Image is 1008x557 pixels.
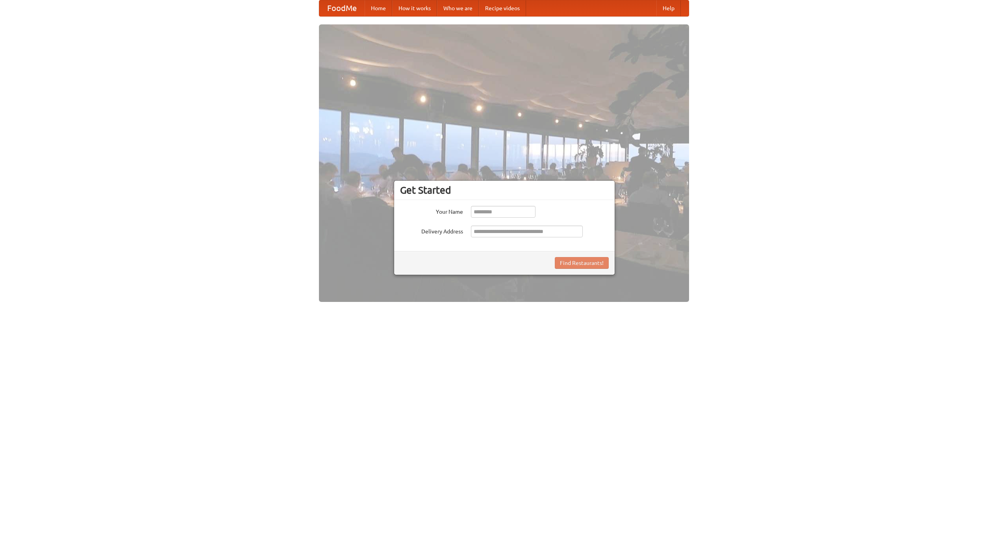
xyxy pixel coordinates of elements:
a: Recipe videos [479,0,526,16]
label: Delivery Address [400,226,463,235]
a: FoodMe [319,0,365,16]
a: Home [365,0,392,16]
h3: Get Started [400,184,609,196]
a: Who we are [437,0,479,16]
a: Help [656,0,681,16]
label: Your Name [400,206,463,216]
button: Find Restaurants! [555,257,609,269]
a: How it works [392,0,437,16]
